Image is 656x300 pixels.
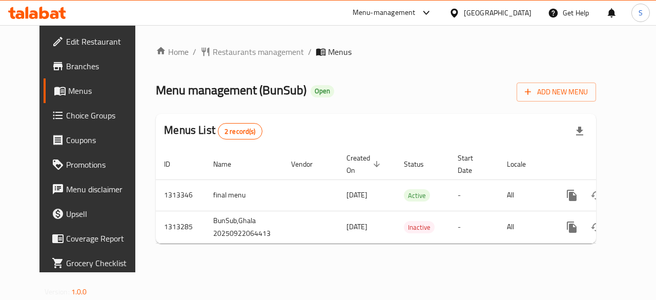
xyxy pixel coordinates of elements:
[44,78,149,103] a: Menus
[156,78,306,102] span: Menu management ( BunSub )
[311,87,334,95] span: Open
[639,7,643,18] span: S
[291,158,326,170] span: Vendor
[499,211,551,243] td: All
[193,46,196,58] li: /
[404,158,437,170] span: Status
[449,211,499,243] td: -
[66,35,141,48] span: Edit Restaurant
[499,179,551,211] td: All
[66,109,141,122] span: Choice Groups
[584,183,609,208] button: Change Status
[44,128,149,152] a: Coupons
[218,127,262,136] span: 2 record(s)
[156,179,205,211] td: 1313346
[218,123,262,139] div: Total records count
[449,179,499,211] td: -
[44,54,149,78] a: Branches
[205,211,283,243] td: BunSub,Ghala 20250922064413
[404,190,430,202] span: Active
[156,46,596,58] nav: breadcrumb
[68,85,141,97] span: Menus
[205,179,283,211] td: final menu
[353,7,416,19] div: Menu-management
[66,183,141,195] span: Menu disclaimer
[66,232,141,245] span: Coverage Report
[328,46,352,58] span: Menus
[164,158,183,170] span: ID
[464,7,531,18] div: [GEOGRAPHIC_DATA]
[45,285,70,298] span: Version:
[346,188,367,202] span: [DATE]
[213,46,304,58] span: Restaurants management
[156,211,205,243] td: 1313285
[213,158,244,170] span: Name
[200,46,304,58] a: Restaurants management
[44,226,149,251] a: Coverage Report
[44,103,149,128] a: Choice Groups
[404,189,430,202] div: Active
[507,158,539,170] span: Locale
[156,46,189,58] a: Home
[404,222,435,233] span: Inactive
[71,285,87,298] span: 1.0.0
[584,215,609,239] button: Change Status
[44,29,149,54] a: Edit Restaurant
[346,220,367,233] span: [DATE]
[458,152,486,176] span: Start Date
[560,215,584,239] button: more
[346,152,383,176] span: Created On
[164,123,262,139] h2: Menus List
[311,85,334,97] div: Open
[525,86,588,98] span: Add New Menu
[44,202,149,226] a: Upsell
[44,152,149,177] a: Promotions
[44,251,149,275] a: Grocery Checklist
[66,257,141,269] span: Grocery Checklist
[66,208,141,220] span: Upsell
[66,134,141,146] span: Coupons
[44,177,149,202] a: Menu disclaimer
[308,46,312,58] li: /
[66,60,141,72] span: Branches
[560,183,584,208] button: more
[567,119,592,144] div: Export file
[517,83,596,102] button: Add New Menu
[66,158,141,171] span: Promotions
